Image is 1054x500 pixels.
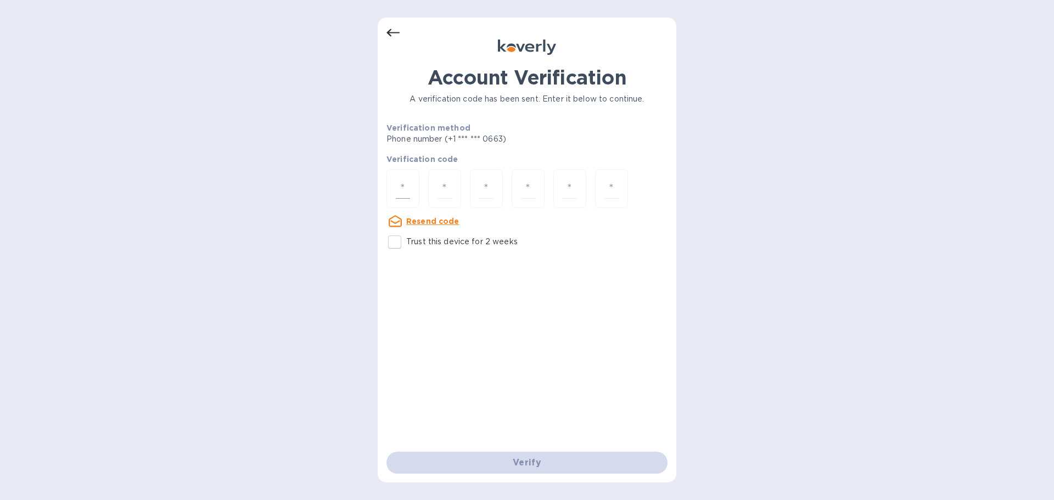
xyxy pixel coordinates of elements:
p: Trust this device for 2 weeks [406,236,518,248]
p: Verification code [386,154,668,165]
b: Verification method [386,123,470,132]
u: Resend code [406,217,459,226]
p: A verification code has been sent. Enter it below to continue. [386,93,668,105]
h1: Account Verification [386,66,668,89]
p: Phone number (+1 *** *** 0663) [386,133,590,145]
